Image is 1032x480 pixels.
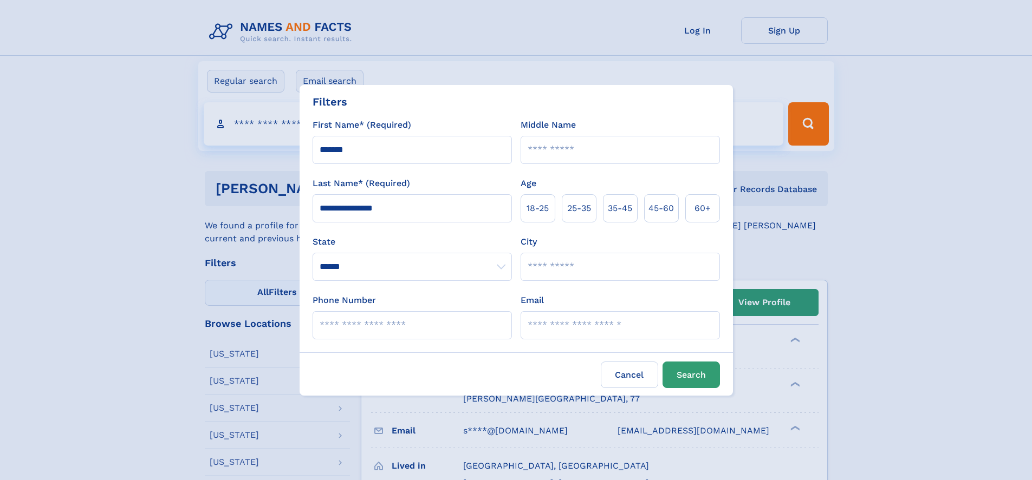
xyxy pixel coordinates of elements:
[521,235,537,248] label: City
[663,361,720,388] button: Search
[648,202,674,215] span: 45‑60
[313,294,376,307] label: Phone Number
[521,294,544,307] label: Email
[313,119,411,131] label: First Name* (Required)
[608,202,632,215] span: 35‑45
[601,361,658,388] label: Cancel
[521,177,536,190] label: Age
[521,119,576,131] label: Middle Name
[527,202,549,215] span: 18‑25
[313,94,347,110] div: Filters
[313,235,512,248] label: State
[567,202,591,215] span: 25‑35
[695,202,711,215] span: 60+
[313,177,410,190] label: Last Name* (Required)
